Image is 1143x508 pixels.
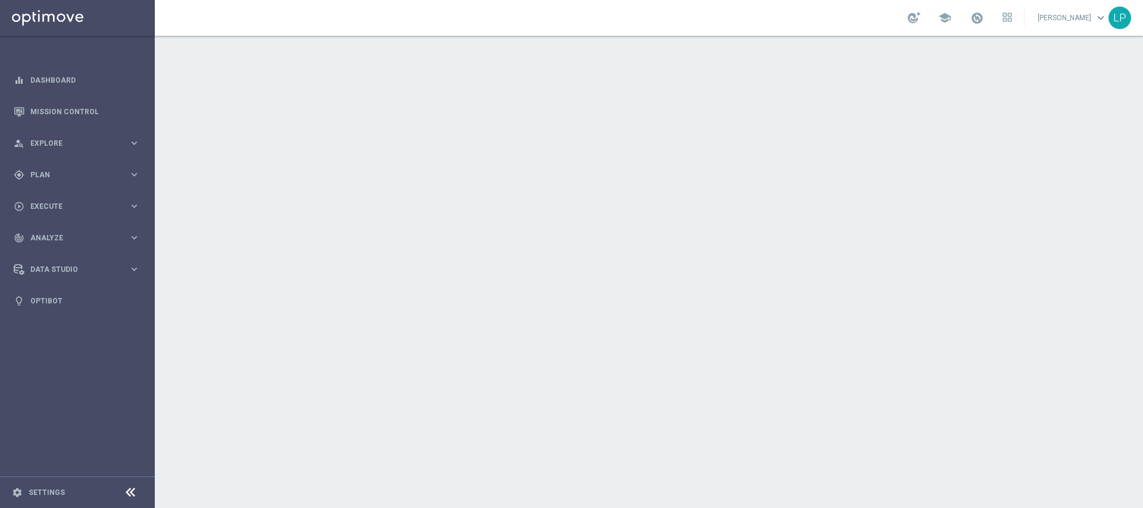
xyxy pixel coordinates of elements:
a: [PERSON_NAME]keyboard_arrow_down [1036,9,1108,27]
span: Plan [30,171,129,178]
i: settings [12,487,23,498]
i: keyboard_arrow_right [129,137,140,149]
div: LP [1108,7,1131,29]
button: gps_fixed Plan keyboard_arrow_right [13,170,140,180]
div: Dashboard [14,64,140,96]
div: Optibot [14,285,140,316]
button: person_search Explore keyboard_arrow_right [13,139,140,148]
div: Plan [14,170,129,180]
div: Execute [14,201,129,212]
i: play_circle_outline [14,201,24,212]
span: keyboard_arrow_down [1094,11,1107,24]
a: Dashboard [30,64,140,96]
div: Mission Control [14,96,140,127]
button: play_circle_outline Execute keyboard_arrow_right [13,202,140,211]
span: Execute [30,203,129,210]
i: equalizer [14,75,24,86]
a: Optibot [30,285,140,316]
a: Settings [29,489,65,496]
i: keyboard_arrow_right [129,232,140,243]
button: track_changes Analyze keyboard_arrow_right [13,233,140,243]
span: Explore [30,140,129,147]
button: equalizer Dashboard [13,76,140,85]
i: keyboard_arrow_right [129,200,140,212]
i: keyboard_arrow_right [129,169,140,180]
button: Mission Control [13,107,140,117]
i: lightbulb [14,296,24,306]
div: Explore [14,138,129,149]
button: lightbulb Optibot [13,296,140,306]
i: person_search [14,138,24,149]
button: Data Studio keyboard_arrow_right [13,265,140,274]
div: Analyze [14,233,129,243]
span: Analyze [30,234,129,242]
div: Data Studio [14,264,129,275]
i: track_changes [14,233,24,243]
i: keyboard_arrow_right [129,264,140,275]
span: school [938,11,951,24]
i: gps_fixed [14,170,24,180]
a: Mission Control [30,96,140,127]
span: Data Studio [30,266,129,273]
